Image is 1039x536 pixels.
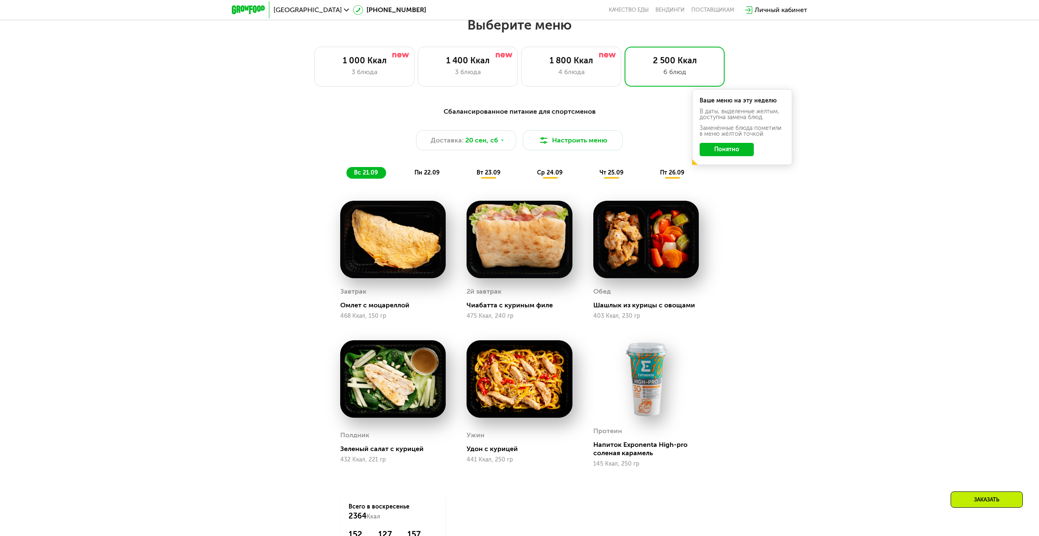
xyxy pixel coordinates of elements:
[323,55,406,65] div: 1 000 Ккал
[523,130,623,150] button: Настроить меню
[660,169,684,176] span: пт 26.09
[593,313,699,319] div: 403 Ккал, 230 гр
[340,429,369,441] div: Полдник
[655,7,685,13] a: Вендинги
[340,456,446,463] div: 432 Ккал, 221 гр
[755,5,807,15] div: Личный кабинет
[700,143,754,156] button: Понятно
[633,55,716,65] div: 2 500 Ккал
[366,513,380,520] span: Ккал
[273,107,766,117] div: Сбалансированное питание для спортсменов
[467,445,579,453] div: Удон с курицей
[951,491,1023,508] div: Заказать
[477,169,500,176] span: вт 23.09
[537,169,562,176] span: ср 24.09
[323,67,406,77] div: 3 блюда
[593,425,622,437] div: Протеин
[340,445,452,453] div: Зеленый салат с курицей
[349,511,366,521] span: 2364
[467,429,484,441] div: Ужин
[431,135,464,145] span: Доставка:
[349,503,437,521] div: Всего в воскресенье
[414,169,439,176] span: пн 22.09
[465,135,498,145] span: 20 сен, сб
[427,55,509,65] div: 1 400 Ккал
[530,67,612,77] div: 4 блюда
[27,17,1012,33] h2: Выберите меню
[340,285,366,298] div: Завтрак
[427,67,509,77] div: 3 блюда
[353,5,426,15] a: [PHONE_NUMBER]
[593,461,699,467] div: 145 Ккал, 250 гр
[609,7,649,13] a: Качество еды
[593,301,705,309] div: Шашлык из курицы с овощами
[340,313,446,319] div: 468 Ккал, 150 гр
[593,285,611,298] div: Обед
[467,285,502,298] div: 2й завтрак
[467,313,572,319] div: 475 Ккал, 240 гр
[633,67,716,77] div: 6 блюд
[700,98,785,104] div: Ваше меню на эту неделю
[700,109,785,120] div: В даты, выделенные желтым, доступна замена блюд.
[467,456,572,463] div: 441 Ккал, 250 гр
[691,7,734,13] div: поставщикам
[593,441,705,457] div: Напиток Exponenta High-pro соленая карамель
[340,301,452,309] div: Омлет с моцареллой
[600,169,623,176] span: чт 25.09
[530,55,612,65] div: 1 800 Ккал
[274,7,342,13] span: [GEOGRAPHIC_DATA]
[700,125,785,137] div: Заменённые блюда пометили в меню жёлтой точкой.
[354,169,378,176] span: вс 21.09
[467,301,579,309] div: Чиабатта с куриным филе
